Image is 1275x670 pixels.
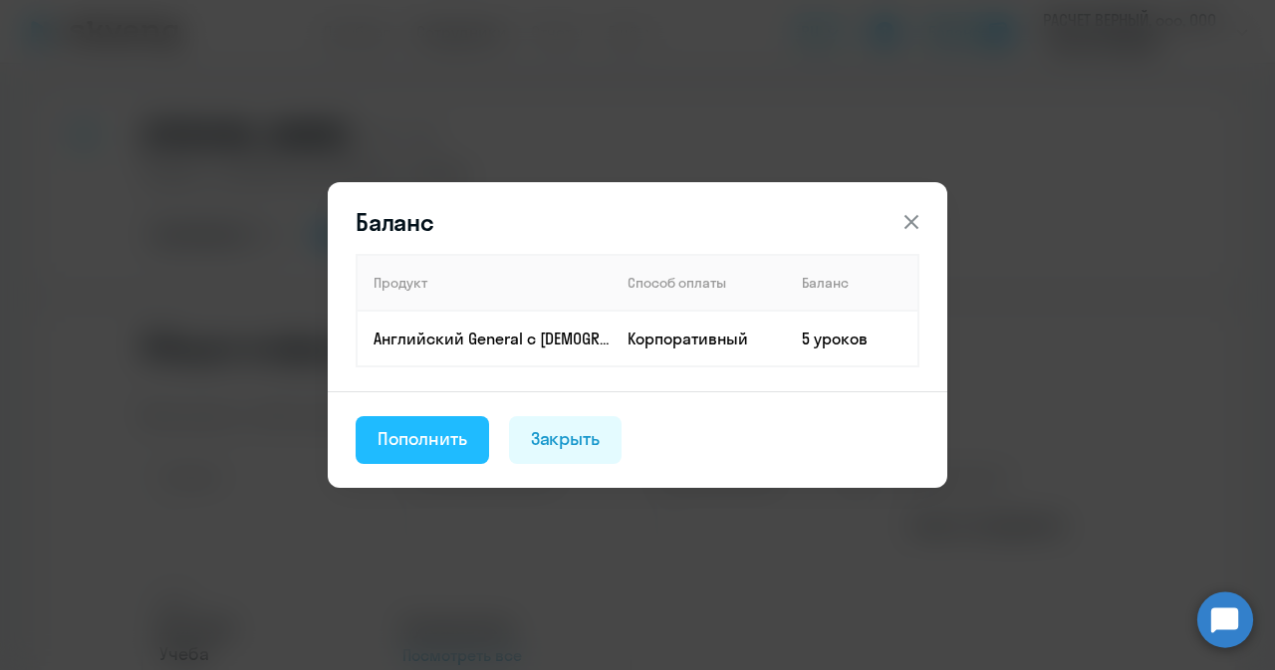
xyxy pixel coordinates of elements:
button: Закрыть [509,416,623,464]
th: Баланс [786,255,918,311]
div: Закрыть [531,426,601,452]
td: Корпоративный [612,311,786,366]
th: Продукт [357,255,612,311]
td: 5 уроков [786,311,918,366]
th: Способ оплаты [612,255,786,311]
div: Пополнить [378,426,467,452]
button: Пополнить [356,416,489,464]
header: Баланс [328,206,947,238]
p: Английский General с [DEMOGRAPHIC_DATA] преподавателем [374,328,611,349]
